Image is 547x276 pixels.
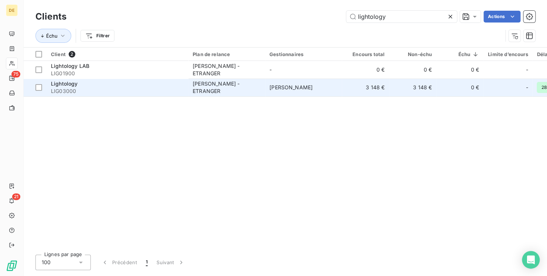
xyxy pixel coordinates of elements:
[11,71,20,77] span: 75
[269,51,337,57] div: Gestionnaires
[51,51,66,57] span: Client
[389,61,436,79] td: 0 €
[35,29,71,43] button: Échu
[51,87,184,95] span: LIG03000
[51,63,89,69] span: Lightology LAB
[69,51,75,58] span: 2
[269,84,313,90] span: [PERSON_NAME]
[42,259,51,266] span: 100
[152,255,189,270] button: Suivant
[6,260,18,272] img: Logo LeanPay
[526,66,528,73] span: -
[46,33,58,39] span: Échu
[146,259,148,266] span: 1
[141,255,152,270] button: 1
[51,80,78,87] span: Lightology
[346,51,385,57] div: Encours total
[51,70,184,77] span: LIG01900
[436,79,484,96] td: 0 €
[342,79,389,96] td: 3 148 €
[488,51,528,57] div: Limite d’encours
[389,79,436,96] td: 3 148 €
[526,84,528,91] span: -
[12,193,20,200] span: 21
[193,80,261,95] div: [PERSON_NAME] - ETRANGER
[269,66,272,73] span: -
[80,30,114,42] button: Filtrer
[193,51,261,57] div: Plan de relance
[35,10,66,23] h3: Clients
[436,61,484,79] td: 0 €
[393,51,432,57] div: Non-échu
[484,11,520,23] button: Actions
[6,4,18,16] div: DE
[441,51,479,57] div: Échu
[97,255,141,270] button: Précédent
[346,11,457,23] input: Rechercher
[522,251,540,269] div: Open Intercom Messenger
[193,62,261,77] div: [PERSON_NAME] - ETRANGER
[342,61,389,79] td: 0 €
